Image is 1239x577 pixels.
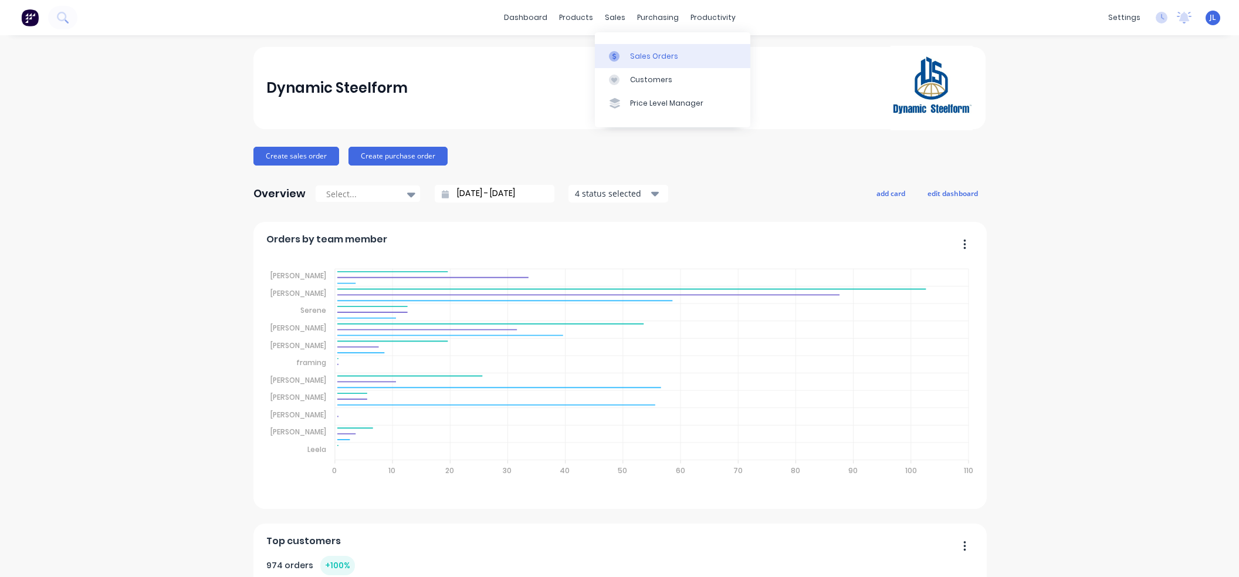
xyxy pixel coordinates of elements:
div: 974 orders [266,556,355,575]
tspan: 30 [503,465,512,475]
div: Price Level Manager [630,98,703,109]
tspan: 10 [388,465,395,475]
a: Sales Orders [595,44,750,68]
div: Customers [630,75,672,85]
tspan: [PERSON_NAME] [270,288,326,298]
tspan: 70 [733,465,742,475]
div: 4 status selected [575,187,649,200]
tspan: 90 [848,465,858,475]
tspan: [PERSON_NAME] [270,323,326,333]
button: edit dashboard [920,185,986,201]
tspan: 20 [445,465,453,475]
div: sales [599,9,631,26]
tspan: 80 [791,465,800,475]
div: + 100 % [320,556,355,575]
tspan: [PERSON_NAME] [270,392,326,402]
span: Orders by team member [266,232,387,247]
img: Dynamic Steelform [891,46,973,130]
tspan: Leela [307,444,326,454]
img: Factory [21,9,39,26]
tspan: 100 [905,465,916,475]
button: 4 status selected [568,185,668,203]
button: Create sales order [253,147,339,166]
tspan: [PERSON_NAME] [270,271,326,281]
div: Overview [253,182,306,205]
tspan: 110 [964,465,973,475]
a: Customers [595,68,750,92]
tspan: 60 [675,465,685,475]
tspan: [PERSON_NAME] [270,410,326,420]
button: Create purchase order [348,147,448,166]
tspan: Serene [300,305,326,315]
tspan: framing [296,357,326,367]
tspan: [PERSON_NAME] [270,375,326,385]
div: settings [1102,9,1146,26]
span: Top customers [266,534,341,548]
a: Price Level Manager [595,92,750,115]
button: add card [869,185,913,201]
div: purchasing [631,9,685,26]
div: Dynamic Steelform [266,76,408,100]
div: productivity [685,9,742,26]
tspan: 50 [618,465,627,475]
div: products [553,9,599,26]
tspan: 40 [560,465,570,475]
tspan: 0 [331,465,336,475]
span: JL [1210,12,1216,23]
tspan: [PERSON_NAME] [270,427,326,437]
tspan: [PERSON_NAME] [270,340,326,350]
a: dashboard [498,9,553,26]
div: Sales Orders [630,51,678,62]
